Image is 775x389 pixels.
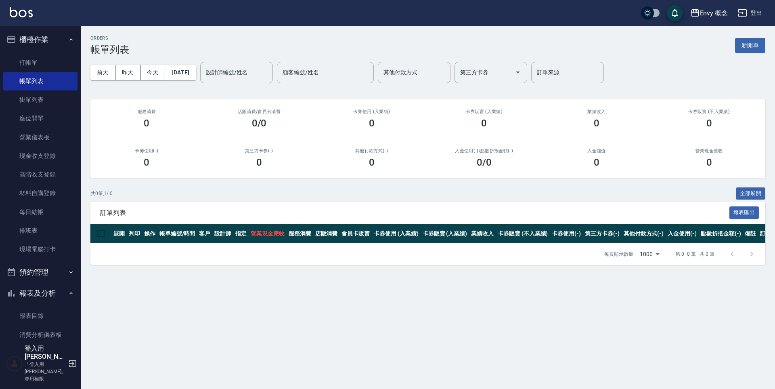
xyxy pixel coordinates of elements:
[736,187,766,200] button: 全部展開
[594,118,599,129] h3: 0
[729,208,759,216] a: 報表匯出
[662,109,756,114] h2: 卡券販賣 (不入業績)
[100,109,193,114] h3: 服務消費
[256,157,262,168] h3: 0
[3,72,77,90] a: 帳單列表
[90,44,129,55] h3: 帳單列表
[339,224,372,243] th: 會員卡販賣
[3,240,77,259] a: 現場電腦打卡
[127,224,142,243] th: 列印
[90,190,113,197] p: 共 0 筆, 1 / 0
[3,165,77,184] a: 高階收支登錄
[481,118,487,129] h3: 0
[583,224,622,243] th: 第三方卡券(-)
[3,203,77,221] a: 每日結帳
[735,41,765,49] a: 新開單
[675,250,714,258] p: 第 0–0 筆 共 0 筆
[706,157,712,168] h3: 0
[667,5,683,21] button: save
[100,148,193,153] h2: 卡券使用(-)
[3,53,77,72] a: 打帳單
[421,224,469,243] th: 卡券販賣 (入業績)
[3,128,77,147] a: 營業儀表板
[687,5,731,21] button: Envy 概念
[438,109,531,114] h2: 卡券販賣 (入業績)
[3,283,77,304] button: 報表及分析
[144,157,149,168] h3: 0
[729,206,759,219] button: 報表匯出
[165,65,196,80] button: [DATE]
[233,224,249,243] th: 指定
[100,209,729,217] span: 訂單列表
[496,224,550,243] th: 卡券販賣 (不入業績)
[735,38,765,53] button: 新開單
[25,361,66,383] p: 「登入用[PERSON_NAME]」專用權限
[637,243,662,265] div: 1000
[6,355,23,372] img: Person
[115,65,140,80] button: 昨天
[550,224,583,243] th: 卡券使用(-)
[144,118,149,129] h3: 0
[604,250,633,258] p: 每頁顯示數量
[372,224,421,243] th: 卡券使用 (入業績)
[10,7,33,17] img: Logo
[3,90,77,109] a: 掛單列表
[662,148,756,153] h2: 營業現金應收
[550,109,643,114] h2: 業績收入
[197,224,212,243] th: 客戶
[438,148,531,153] h2: 入金使用(-) /點數折抵金額(-)
[477,157,492,168] h3: 0 /0
[700,8,728,18] div: Envy 概念
[469,224,496,243] th: 業績收入
[213,109,306,114] h2: 店販消費 /會員卡消費
[213,148,306,153] h2: 第三方卡券(-)
[550,148,643,153] h2: 入金儲值
[142,224,157,243] th: 操作
[622,224,666,243] th: 其他付款方式(-)
[111,224,127,243] th: 展開
[287,224,313,243] th: 服務消費
[157,224,197,243] th: 帳單編號/時間
[594,157,599,168] h3: 0
[25,345,66,361] h5: 登入用[PERSON_NAME]
[325,109,418,114] h2: 卡券使用 (入業績)
[734,6,765,21] button: 登出
[3,29,77,50] button: 櫃檯作業
[3,109,77,128] a: 座位開單
[3,262,77,283] button: 預約管理
[3,184,77,202] a: 材料自購登錄
[706,118,712,129] h3: 0
[369,118,375,129] h3: 0
[212,224,233,243] th: 設計師
[3,326,77,344] a: 消費分析儀表板
[249,224,287,243] th: 營業現金應收
[511,66,524,79] button: Open
[666,224,699,243] th: 入金使用(-)
[325,148,418,153] h2: 其他付款方式(-)
[3,307,77,325] a: 報表目錄
[3,147,77,165] a: 現金收支登錄
[90,36,129,41] h2: ORDERS
[252,118,267,129] h3: 0/0
[313,224,340,243] th: 店販消費
[140,65,165,80] button: 今天
[3,221,77,240] a: 排班表
[369,157,375,168] h3: 0
[699,224,743,243] th: 點數折抵金額(-)
[743,224,758,243] th: 備註
[90,65,115,80] button: 前天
